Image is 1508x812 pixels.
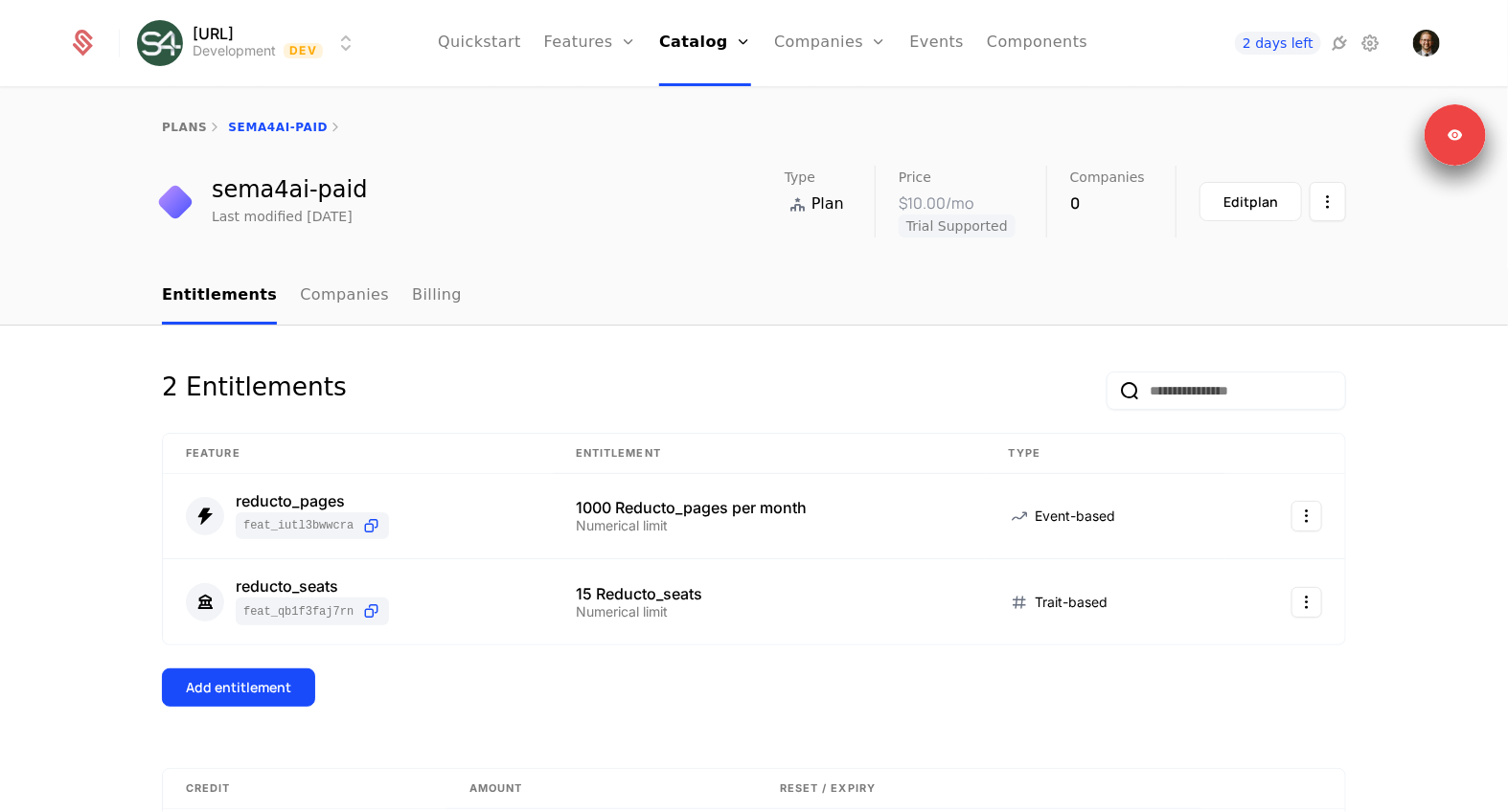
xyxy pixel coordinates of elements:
span: Type [785,170,815,184]
a: Entitlements [162,268,277,325]
div: Development [193,41,276,60]
span: Plan [811,192,844,215]
div: $10.00 /mo [899,192,973,214]
button: Select action [1291,587,1322,618]
div: Numerical limit [576,519,963,532]
span: Dev [284,43,323,58]
button: Editplan [1200,182,1302,221]
th: Reset / Expiry [757,769,1201,809]
span: Trait-based [1036,593,1108,612]
th: Amount [446,769,757,809]
div: 2 Entitlements [162,372,347,410]
button: Open user button [1413,30,1440,56]
button: Select action [1291,501,1322,531]
a: Integrations [1329,32,1352,55]
a: plans [162,121,207,134]
span: Event-based [1036,507,1116,526]
div: 1000 Reducto_pages per month [576,500,963,515]
span: Trial Supported [899,214,1016,237]
a: 2 days left [1235,32,1321,55]
button: Select action [1310,182,1346,221]
th: Entitlement [553,434,986,474]
div: Add entitlement [186,678,291,697]
div: 15 Reducto_seats [576,586,963,601]
div: reducto_pages [236,493,389,508]
th: Type [986,434,1225,474]
div: reducto_seats [236,578,389,594]
div: 0 [1070,192,1145,214]
a: Billing [412,268,462,325]
span: [URL] [193,26,234,41]
button: Add entitlement [162,668,315,707]
div: Last modified [DATE] [212,207,353,226]
div: sema4ai-paid [212,178,368,201]
a: Settings [1359,32,1382,55]
span: Price [899,170,931,184]
ul: Choose Sub Page [162,268,462,325]
div: Edit plan [1223,192,1278,212]
button: Select environment [143,22,357,64]
span: feat_iUTL3bwwCRA [243,518,354,533]
img: Josh Elser [1413,30,1440,56]
img: sema4.ai [137,20,183,66]
nav: Main [162,268,1346,325]
th: Feature [163,434,553,474]
span: feat_Qb1f3FAj7RN [243,604,354,620]
a: Companies [300,268,389,325]
div: Numerical limit [576,605,963,619]
span: Companies [1070,170,1145,184]
th: Credit [163,769,446,809]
